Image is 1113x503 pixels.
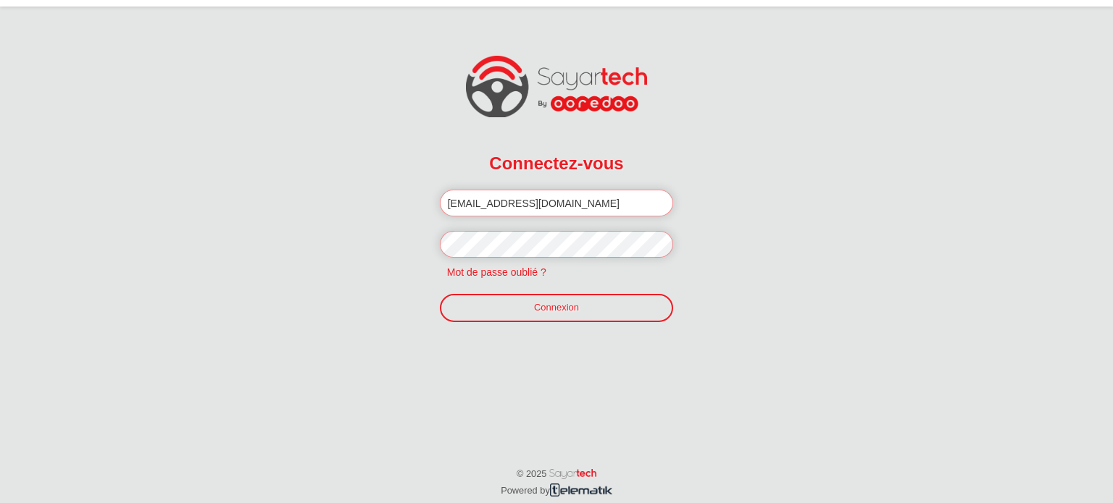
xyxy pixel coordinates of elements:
[440,294,674,321] a: Connexion
[440,266,554,278] a: Mot de passe oublié ?
[549,469,596,479] img: word_sayartech.png
[454,452,659,499] p: © 2025 Powered by
[440,144,674,182] h2: Connectez-vous
[550,483,612,496] img: telematik.png
[440,190,674,216] input: Email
